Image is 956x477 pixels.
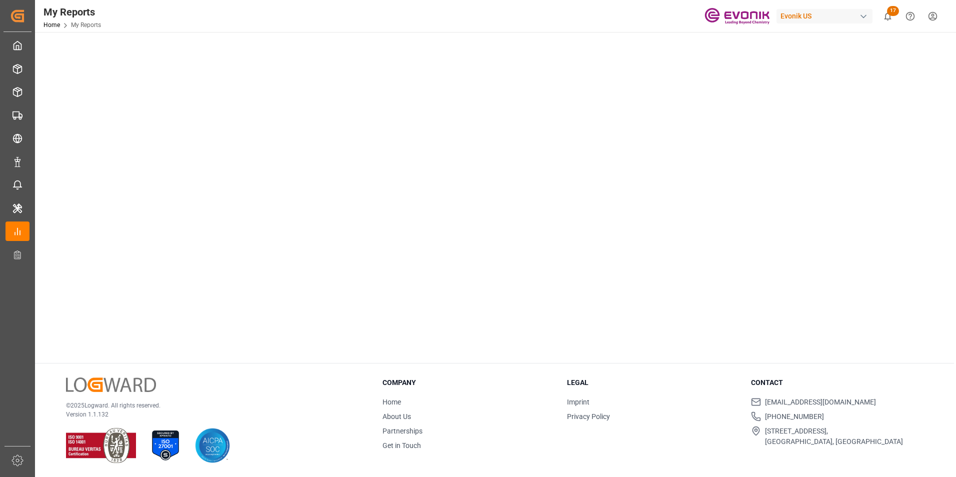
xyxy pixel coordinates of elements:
[765,397,876,407] span: [EMAIL_ADDRESS][DOMAIN_NAME]
[43,4,101,19] div: My Reports
[776,6,876,25] button: Evonik US
[776,9,872,23] div: Evonik US
[195,428,230,463] img: AICPA SOC
[704,7,769,25] img: Evonik-brand-mark-Deep-Purple-RGB.jpeg_1700498283.jpeg
[43,21,60,28] a: Home
[382,441,421,449] a: Get in Touch
[382,377,554,388] h3: Company
[876,5,899,27] button: show 17 new notifications
[765,426,903,447] span: [STREET_ADDRESS], [GEOGRAPHIC_DATA], [GEOGRAPHIC_DATA]
[567,398,589,406] a: Imprint
[887,6,899,16] span: 17
[66,428,136,463] img: ISO 9001 & ISO 14001 Certification
[382,412,411,420] a: About Us
[66,410,357,419] p: Version 1.1.132
[765,411,824,422] span: [PHONE_NUMBER]
[382,398,401,406] a: Home
[567,377,739,388] h3: Legal
[382,427,422,435] a: Partnerships
[567,412,610,420] a: Privacy Policy
[899,5,921,27] button: Help Center
[66,401,357,410] p: © 2025 Logward. All rights reserved.
[148,428,183,463] img: ISO 27001 Certification
[66,377,156,392] img: Logward Logo
[751,377,923,388] h3: Contact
